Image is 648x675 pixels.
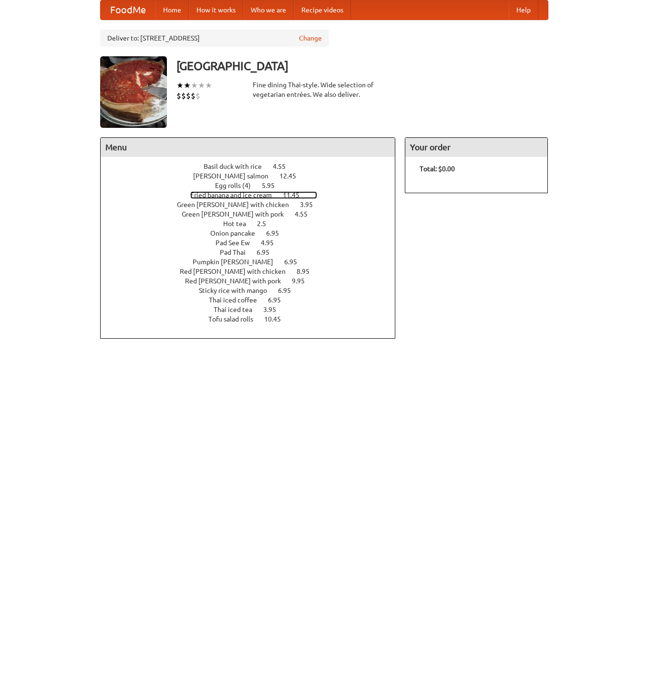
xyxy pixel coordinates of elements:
a: Pumpkin [PERSON_NAME] 6.95 [193,258,315,266]
div: Deliver to: [STREET_ADDRESS] [100,30,329,47]
span: Sticky rice with mango [199,287,277,294]
a: FoodMe [101,0,155,20]
li: $ [191,91,195,101]
a: Who we are [243,0,294,20]
span: Green [PERSON_NAME] with chicken [177,201,298,208]
a: Red [PERSON_NAME] with pork 9.95 [185,277,322,285]
span: 10.45 [264,315,290,323]
a: Green [PERSON_NAME] with pork 4.55 [182,210,325,218]
span: Red [PERSON_NAME] with chicken [180,268,295,275]
span: 8.95 [297,268,319,275]
a: Thai iced coffee 6.95 [209,296,298,304]
h3: [GEOGRAPHIC_DATA] [176,56,548,75]
span: Fried banana and ice cream [190,191,281,199]
a: Tofu salad rolls 10.45 [208,315,298,323]
li: ★ [198,80,205,91]
b: Total: $0.00 [420,165,455,173]
li: ★ [176,80,184,91]
span: 3.95 [300,201,322,208]
span: 4.95 [261,239,283,247]
h4: Your order [405,138,547,157]
span: 12.45 [279,172,306,180]
a: Thai iced tea 3.95 [214,306,294,313]
span: 6.95 [284,258,307,266]
a: Onion pancake 6.95 [210,229,297,237]
span: 6.95 [268,296,290,304]
a: [PERSON_NAME] salmon 12.45 [193,172,314,180]
h4: Menu [101,138,395,157]
a: Fried banana and ice cream 11.45 [190,191,317,199]
span: Green [PERSON_NAME] with pork [182,210,293,218]
a: Home [155,0,189,20]
li: ★ [205,80,212,91]
a: Help [509,0,538,20]
span: Pad Thai [220,249,255,256]
span: 4.55 [273,163,295,170]
span: Onion pancake [210,229,265,237]
a: Pad See Ew 4.95 [216,239,291,247]
span: 2.5 [257,220,276,228]
span: 6.95 [257,249,279,256]
a: Hot tea 2.5 [223,220,284,228]
a: How it works [189,0,243,20]
a: Pad Thai 6.95 [220,249,287,256]
span: 9.95 [292,277,314,285]
li: ★ [184,80,191,91]
li: $ [195,91,200,101]
span: Red [PERSON_NAME] with pork [185,277,290,285]
span: 11.45 [283,191,309,199]
a: Sticky rice with mango 6.95 [199,287,309,294]
span: Hot tea [223,220,256,228]
span: 5.95 [262,182,284,189]
a: Change [299,33,322,43]
img: angular.jpg [100,56,167,128]
a: Egg rolls (4) 5.95 [215,182,292,189]
li: $ [186,91,191,101]
div: Fine dining Thai-style. Wide selection of vegetarian entrées. We also deliver. [253,80,396,99]
li: $ [176,91,181,101]
span: [PERSON_NAME] salmon [193,172,278,180]
span: Pumpkin [PERSON_NAME] [193,258,283,266]
li: $ [181,91,186,101]
a: Basil duck with rice 4.55 [204,163,303,170]
span: Tofu salad rolls [208,315,263,323]
span: 3.95 [263,306,286,313]
li: ★ [191,80,198,91]
a: Red [PERSON_NAME] with chicken 8.95 [180,268,327,275]
a: Green [PERSON_NAME] with chicken 3.95 [177,201,330,208]
span: Pad See Ew [216,239,259,247]
span: Basil duck with rice [204,163,271,170]
span: 6.95 [266,229,288,237]
span: 4.55 [295,210,317,218]
span: Thai iced coffee [209,296,267,304]
span: 6.95 [278,287,300,294]
span: Egg rolls (4) [215,182,260,189]
a: Recipe videos [294,0,351,20]
span: Thai iced tea [214,306,262,313]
